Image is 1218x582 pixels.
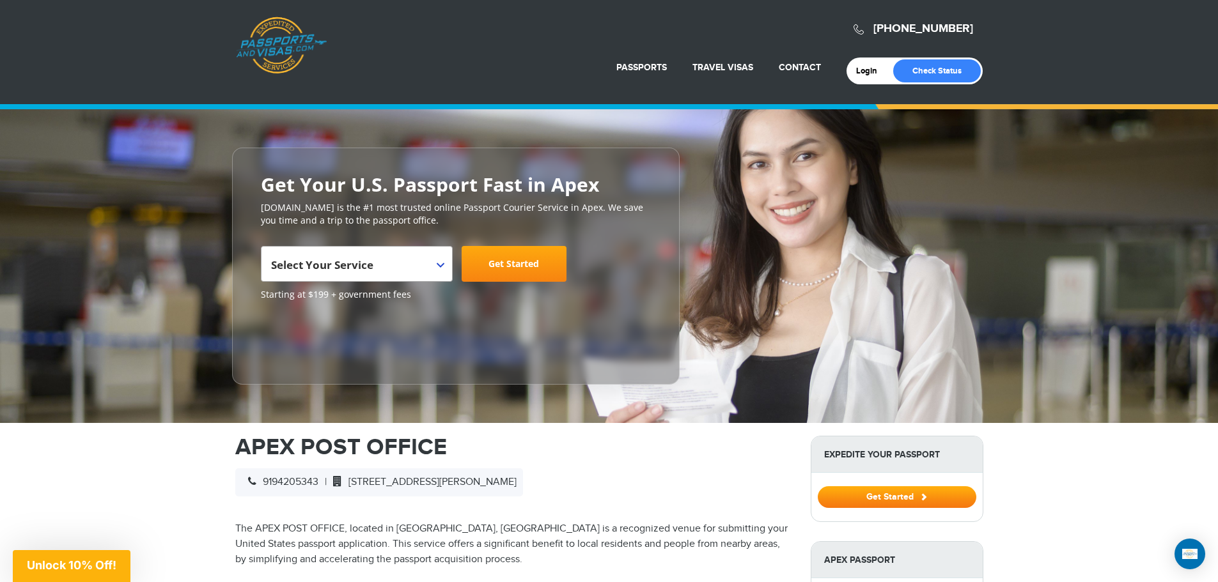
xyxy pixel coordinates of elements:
div: | [235,468,523,496]
span: Starting at $199 + government fees [261,288,651,301]
strong: Expedite Your Passport [811,436,983,473]
a: [PHONE_NUMBER] [873,22,973,36]
a: Login [856,66,886,76]
a: Passports [616,62,667,73]
a: Contact [779,62,821,73]
div: Unlock 10% Off! [13,550,130,582]
a: Passports & [DOMAIN_NAME] [236,17,327,74]
a: Check Status [893,59,981,82]
span: Unlock 10% Off! [27,558,116,572]
h1: APEX POST OFFICE [235,436,792,459]
span: Select Your Service [271,257,373,272]
span: 9194205343 [242,476,318,488]
span: [STREET_ADDRESS][PERSON_NAME] [327,476,517,488]
a: Get Started [818,491,976,502]
strong: Apex Passport [811,542,983,578]
div: Open Intercom Messenger [1175,539,1205,569]
a: Travel Visas [692,62,753,73]
span: Select Your Service [271,251,439,287]
h2: Get Your U.S. Passport Fast in Apex [261,174,651,195]
button: Get Started [818,486,976,508]
a: Get Started [462,246,566,282]
span: Select Your Service [261,246,453,282]
p: The APEX POST OFFICE, located in [GEOGRAPHIC_DATA], [GEOGRAPHIC_DATA] is a recognized venue for s... [235,521,792,567]
iframe: Customer reviews powered by Trustpilot [261,307,357,371]
p: [DOMAIN_NAME] is the #1 most trusted online Passport Courier Service in Apex. We save you time an... [261,201,651,227]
